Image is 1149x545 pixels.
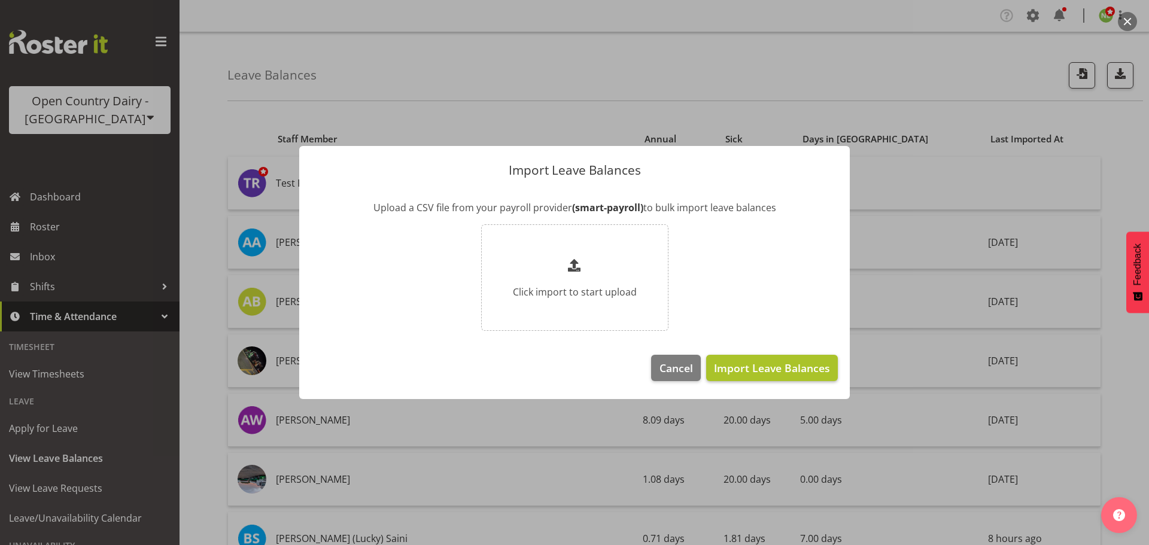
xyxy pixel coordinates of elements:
[1113,509,1125,521] img: help-xxl-2.png
[1132,243,1143,285] span: Feedback
[513,285,637,299] p: Click import to start upload
[572,201,643,214] strong: (smart-payroll)
[1126,232,1149,313] button: Feedback - Show survey
[659,360,693,376] span: Cancel
[311,164,838,176] p: Import Leave Balances
[311,200,838,215] p: Upload a CSV file from your payroll provider to bulk import leave balances
[706,355,838,381] button: Import Leave Balances
[714,360,830,376] span: Import Leave Balances
[651,355,700,381] button: Cancel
